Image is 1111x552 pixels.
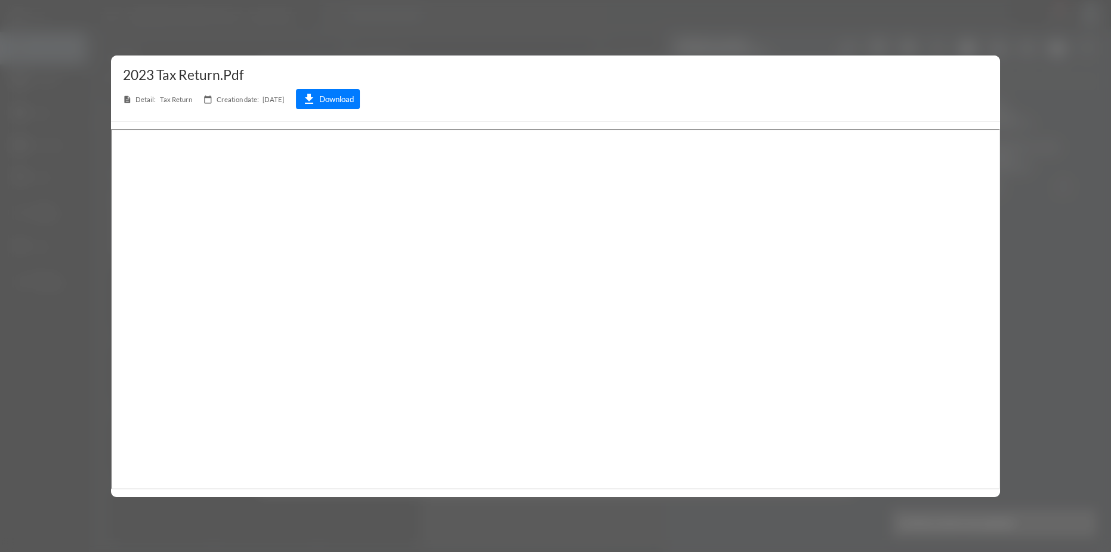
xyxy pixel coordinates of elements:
[203,95,212,104] i: calendar_today
[296,89,360,109] button: downloadDownload
[302,92,316,106] i: download
[135,95,156,103] span: Detail:
[217,95,259,103] span: Creation date:
[123,89,192,109] span: Tax Return
[123,95,132,104] i: description
[123,67,244,83] span: 2023 Tax Return.pdf
[203,89,284,109] span: [DATE]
